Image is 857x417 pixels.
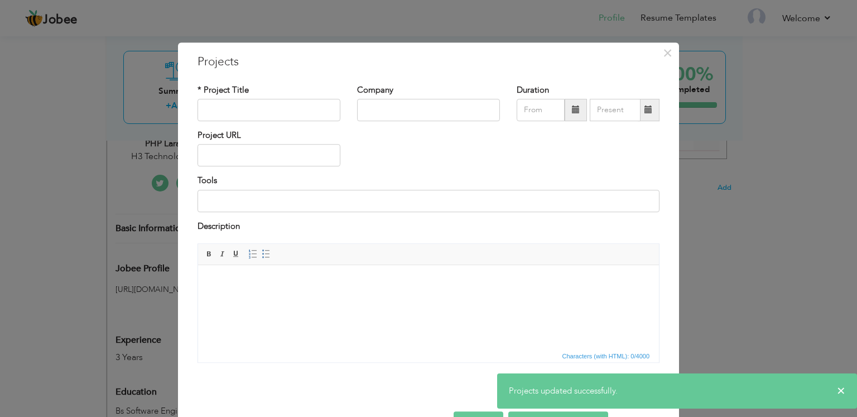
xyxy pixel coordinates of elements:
label: Tools [198,175,217,187]
label: Description [198,221,240,232]
a: Bold [203,248,215,260]
a: Underline [230,248,242,260]
label: Project URL [198,130,241,141]
div: Statistics [560,351,653,361]
label: Company [357,84,393,96]
button: Close [658,44,676,62]
span: × [837,385,845,396]
a: Insert/Remove Numbered List [247,248,259,260]
input: From [517,99,565,121]
span: Characters (with HTML): 0/4000 [560,351,652,361]
span: × [663,43,672,63]
h3: Projects [198,54,659,70]
span: Projects updated successfully. [509,385,618,396]
input: Present [590,99,641,121]
label: * Project Title [198,84,249,96]
a: Insert/Remove Bulleted List [260,248,272,260]
iframe: Rich Text Editor, projectEditor [198,265,659,349]
label: Duration [517,84,549,96]
a: Italic [216,248,229,260]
